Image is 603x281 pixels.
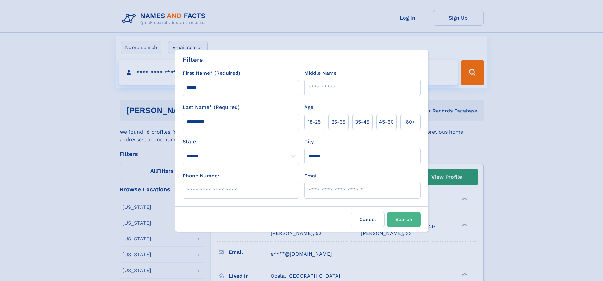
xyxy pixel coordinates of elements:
[304,104,313,111] label: Age
[379,118,394,126] span: 45‑60
[355,118,369,126] span: 35‑45
[304,172,318,180] label: Email
[183,138,299,145] label: State
[183,55,203,64] div: Filters
[183,172,220,180] label: Phone Number
[406,118,415,126] span: 60+
[331,118,345,126] span: 25‑35
[183,104,240,111] label: Last Name* (Required)
[304,138,314,145] label: City
[387,212,421,227] button: Search
[351,212,385,227] label: Cancel
[304,69,336,77] label: Middle Name
[183,69,240,77] label: First Name* (Required)
[308,118,321,126] span: 18‑25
